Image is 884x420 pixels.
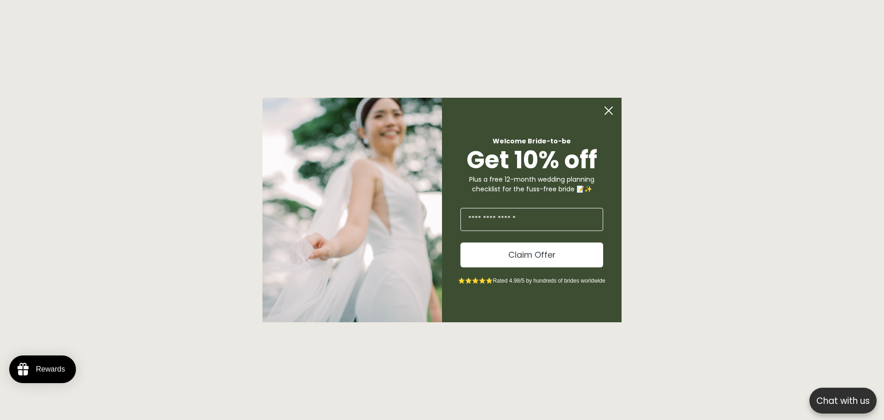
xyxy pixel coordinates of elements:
span: Get 10% off [466,143,597,177]
button: Close dialog [599,101,618,120]
div: Rewards [36,365,65,373]
button: Open chatbox [809,388,877,414]
span: ⭐⭐⭐⭐⭐ [458,278,493,284]
span: Rated 4.98/5 by hundreds of brides worldwide [493,278,605,284]
input: Enter Your Email [460,208,603,231]
img: Bone and Grey [262,98,442,323]
span: Welcome Bride-to-be [493,136,571,146]
p: Chat with us [809,394,877,408]
button: Claim Offer [460,243,603,267]
span: Plus a free 12-month wedding planning checklist for the fuss-free bride 📝✨ [469,175,594,194]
